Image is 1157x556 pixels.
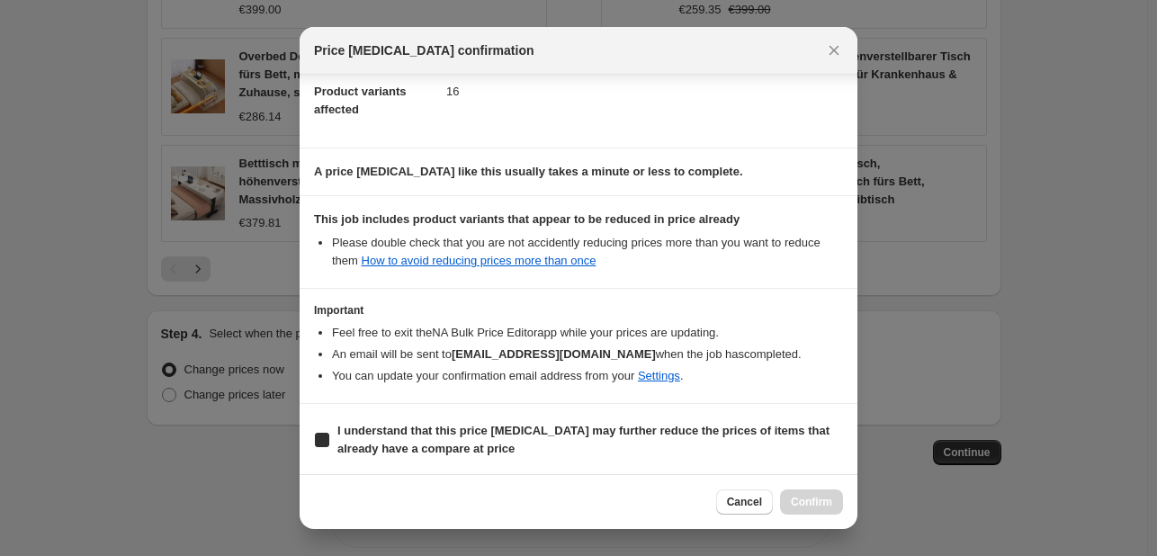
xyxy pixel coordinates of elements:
span: Cancel [727,495,762,509]
span: Product variants affected [314,85,407,116]
span: Price [MEDICAL_DATA] confirmation [314,41,534,59]
li: Please double check that you are not accidently reducing prices more than you want to reduce them [332,234,843,270]
dd: 16 [446,67,843,115]
b: A price [MEDICAL_DATA] like this usually takes a minute or less to complete. [314,165,743,178]
button: Cancel [716,489,773,515]
li: You can update your confirmation email address from your . [332,367,843,385]
a: How to avoid reducing prices more than once [362,254,596,267]
li: Feel free to exit the NA Bulk Price Editor app while your prices are updating. [332,324,843,342]
li: An email will be sent to when the job has completed . [332,345,843,363]
b: [EMAIL_ADDRESS][DOMAIN_NAME] [452,347,656,361]
a: Settings [638,369,680,382]
h3: Important [314,303,843,318]
b: I understand that this price [MEDICAL_DATA] may further reduce the prices of items that already h... [337,424,830,455]
button: Close [821,38,847,63]
b: This job includes product variants that appear to be reduced in price already [314,212,740,226]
